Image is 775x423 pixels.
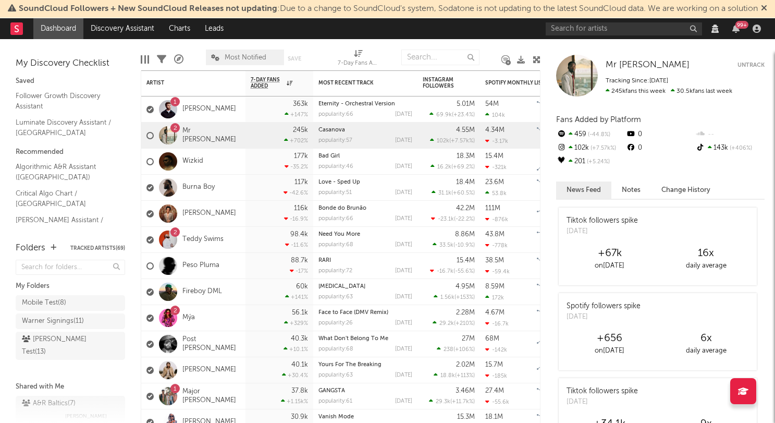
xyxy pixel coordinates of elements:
[182,105,236,114] a: [PERSON_NAME]
[556,141,625,155] div: 102k
[16,295,125,311] a: Mobile Test(8)
[561,332,658,345] div: +656
[284,346,308,353] div: +10.1 %
[485,164,507,171] div: -321k
[318,284,365,289] a: [MEDICAL_DATA]
[456,388,475,394] div: 3.46M
[456,321,473,327] span: +210 %
[456,309,475,316] div: 2.28M
[658,332,754,345] div: 6 x
[485,372,507,379] div: -185k
[485,257,504,264] div: 38.5M
[485,309,505,316] div: 4.67M
[456,205,475,212] div: 42.2M
[16,57,125,70] div: My Discovery Checklist
[318,153,340,159] a: Bad Girl
[395,398,412,404] div: [DATE]
[485,153,503,160] div: 15.4M
[434,294,475,300] div: ( )
[16,161,115,183] a: Algorithmic A&R Assistant ([GEOGRAPHIC_DATA])
[395,346,412,352] div: [DATE]
[318,268,352,274] div: popularity: 72
[318,138,352,143] div: popularity: 57
[294,205,308,212] div: 116k
[318,258,412,263] div: RARI
[457,257,475,264] div: 15.4M
[556,182,611,199] button: News Feed
[318,414,354,420] a: Vanish Mode
[182,183,215,192] a: Burna Boy
[430,137,475,144] div: ( )
[532,253,579,279] svg: Chart title
[556,155,625,168] div: 201
[16,117,115,138] a: Luminate Discovery Assistant / [GEOGRAPHIC_DATA]
[318,320,353,326] div: popularity: 26
[293,101,308,107] div: 363k
[434,372,475,379] div: ( )
[198,18,231,39] a: Leads
[16,381,125,393] div: Shared with Me
[546,22,702,35] input: Search for artists
[318,101,412,107] div: Eternity - Orchestral Version
[432,189,475,196] div: ( )
[296,283,308,290] div: 60k
[532,96,579,123] svg: Chart title
[532,383,579,409] svg: Chart title
[561,260,658,272] div: on [DATE]
[658,345,754,357] div: daily average
[658,260,754,272] div: daily average
[532,149,579,175] svg: Chart title
[431,215,475,222] div: ( )
[395,190,412,196] div: [DATE]
[457,153,475,160] div: 18.3M
[606,88,666,94] span: 245k fans this week
[456,127,475,134] div: 4.55M
[83,18,162,39] a: Discovery Assistant
[318,336,412,342] div: What Don't Belong To Me
[485,388,504,394] div: 27.4M
[65,410,107,422] span: [PERSON_NAME]
[285,163,308,170] div: -35.2 %
[318,164,353,170] div: popularity: 46
[485,320,509,327] div: -16.7k
[16,313,125,329] a: Warner Signings(11)
[16,214,115,236] a: [PERSON_NAME] Assistant / [GEOGRAPHIC_DATA]
[485,283,505,290] div: 8.59M
[532,331,579,357] svg: Chart title
[318,242,353,248] div: popularity: 68
[430,163,475,170] div: ( )
[292,309,308,316] div: 56.1k
[318,127,412,133] div: Casanova
[737,60,765,70] button: Untrack
[395,164,412,170] div: [DATE]
[318,232,412,237] div: Need You More
[456,216,473,222] span: -22.2 %
[293,127,308,134] div: 245k
[625,128,695,141] div: 0
[182,157,203,166] a: Wizkid
[453,112,473,118] span: +23.4 %
[728,146,752,151] span: +406 %
[281,398,308,405] div: +1.15k %
[318,294,353,300] div: popularity: 63
[318,190,352,196] div: popularity: 51
[318,258,331,263] a: RARI
[294,153,308,160] div: 177k
[285,241,308,248] div: -11.6 %
[532,279,579,305] svg: Chart title
[457,373,473,379] span: +113 %
[485,294,504,301] div: 172k
[291,335,308,342] div: 40.3k
[318,232,360,237] a: Need You More
[395,268,412,274] div: [DATE]
[567,301,641,312] div: Spotify followers spike
[567,312,641,322] div: [DATE]
[395,372,412,378] div: [DATE]
[16,188,115,209] a: Critical Algo Chart / [GEOGRAPHIC_DATA]
[440,373,455,379] span: 18.8k
[455,347,473,353] span: +106 %
[141,44,149,75] div: Edit Columns
[182,261,219,270] a: Peso Pluma
[456,295,473,300] span: +153 %
[19,5,758,13] span: : Due to a change to SoundCloud's system, Sodatone is not updating to the latest SoundCloud data....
